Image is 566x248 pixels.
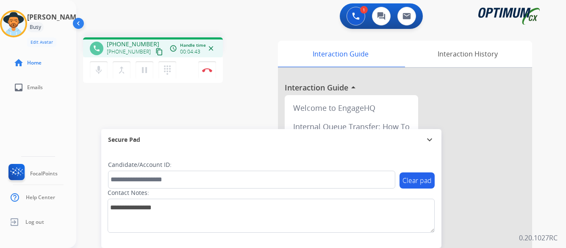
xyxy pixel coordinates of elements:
[288,99,415,117] div: Welcome to EngageHQ
[155,48,163,56] mat-icon: content_copy
[27,37,56,47] button: Edit Avatar
[94,65,104,75] mat-icon: mic
[27,84,43,91] span: Emails
[25,219,44,225] span: Log out
[26,194,55,201] span: Help Center
[14,82,24,93] mat-icon: inbox
[7,164,58,183] a: FocalPoints
[288,117,415,136] div: Internal Queue Transfer: How To
[30,170,58,177] span: FocalPoints
[519,233,558,243] p: 0.20.1027RC
[93,45,100,52] mat-icon: phone
[202,68,212,72] img: control
[27,59,42,66] span: Home
[424,135,435,145] mat-icon: expand_more
[180,42,206,48] span: Handle time
[27,22,44,32] div: Busy
[139,65,150,75] mat-icon: pause
[169,45,177,52] mat-icon: access_time
[108,161,172,169] label: Candidate/Account ID:
[107,40,159,48] span: [PHONE_NUMBER]
[27,12,82,22] h3: [PERSON_NAME]
[278,41,403,67] div: Interaction Guide
[403,41,532,67] div: Interaction History
[360,6,368,14] div: 1
[400,172,435,189] button: Clear pad
[180,48,200,55] span: 00:04:43
[108,189,149,197] label: Contact Notes:
[14,58,24,68] mat-icon: home
[108,135,140,144] span: Secure Pad
[2,12,25,36] img: avatar
[207,45,215,52] mat-icon: close
[107,48,151,55] span: [PHONE_NUMBER]
[162,65,172,75] mat-icon: dialpad
[117,65,127,75] mat-icon: merge_type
